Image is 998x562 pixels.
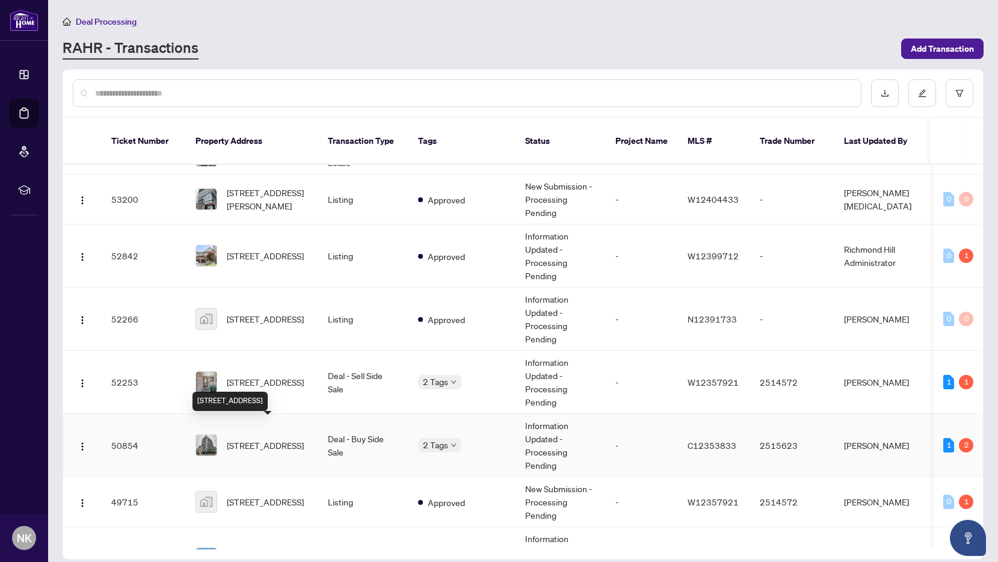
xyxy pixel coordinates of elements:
th: MLS # [678,118,750,165]
td: Deal - Buy Side Sale [318,414,408,477]
th: Last Updated By [834,118,925,165]
td: 2515623 [750,414,834,477]
button: Logo [73,190,92,209]
td: Listing [318,224,408,288]
td: 2514572 [750,351,834,414]
td: - [750,174,834,224]
td: - [606,477,678,527]
td: [PERSON_NAME][MEDICAL_DATA] [834,174,925,224]
th: Transaction Type [318,118,408,165]
img: thumbnail-img [196,309,217,329]
span: [STREET_ADDRESS][PERSON_NAME] [227,186,309,212]
th: Trade Number [750,118,834,165]
span: Approved [428,313,465,326]
button: Logo [73,436,92,455]
td: 52266 [102,288,186,351]
span: Approved [428,250,465,263]
img: Logo [78,196,87,205]
td: Information Updated - Processing Pending [516,224,606,288]
td: - [606,174,678,224]
td: Listing [318,288,408,351]
img: Logo [78,252,87,262]
th: Property Address [186,118,318,165]
td: New Submission - Processing Pending [516,174,606,224]
span: [STREET_ADDRESS] [227,312,304,326]
th: Tags [408,118,516,165]
div: 1 [943,375,954,389]
button: Logo [73,246,92,265]
span: C12353833 [688,440,736,451]
span: [STREET_ADDRESS] [227,495,304,508]
span: W12357921 [688,496,739,507]
button: Open asap [950,520,986,556]
img: thumbnail-img [196,189,217,209]
div: 1 [959,495,973,509]
td: 49715 [102,477,186,527]
button: Add Transaction [901,39,984,59]
td: - [606,414,678,477]
span: filter [955,89,964,97]
button: download [871,79,899,107]
td: - [750,224,834,288]
div: 0 [959,192,973,206]
div: 2 [959,438,973,452]
td: Information Updated - Processing Pending [516,288,606,351]
span: W12399712 [688,250,739,261]
div: 0 [943,249,954,263]
span: edit [918,89,926,97]
div: 1 [959,375,973,389]
span: down [451,442,457,448]
button: Logo [73,492,92,511]
td: [PERSON_NAME] [834,288,925,351]
img: Logo [78,498,87,508]
span: Add Transaction [911,39,974,58]
div: 0 [943,192,954,206]
img: thumbnail-img [196,372,217,392]
td: [PERSON_NAME] [834,414,925,477]
img: logo [10,9,39,31]
td: [PERSON_NAME] [834,477,925,527]
td: Listing [318,477,408,527]
span: Deal Processing [76,16,137,27]
td: 50854 [102,414,186,477]
img: Logo [78,378,87,388]
img: Logo [78,315,87,325]
span: W12357921 [688,377,739,388]
th: Ticket Number [102,118,186,165]
td: Richmond Hill Administrator [834,224,925,288]
img: thumbnail-img [196,492,217,512]
td: Information Updated - Processing Pending [516,414,606,477]
button: Logo [73,372,92,392]
td: - [750,288,834,351]
span: Approved [428,193,465,206]
td: 52253 [102,351,186,414]
span: [STREET_ADDRESS] [227,375,304,389]
td: - [606,351,678,414]
span: N12391733 [688,313,737,324]
td: - [606,224,678,288]
td: Deal - Sell Side Sale [318,351,408,414]
span: [STREET_ADDRESS] [227,439,304,452]
td: Listing [318,174,408,224]
div: 0 [943,495,954,509]
span: 2 Tags [423,375,448,389]
span: W12404433 [688,194,739,205]
th: Project Name [606,118,678,165]
div: 0 [943,312,954,326]
td: [PERSON_NAME] [834,351,925,414]
th: Status [516,118,606,165]
span: download [881,89,889,97]
span: [STREET_ADDRESS] [227,249,304,262]
span: down [451,379,457,385]
td: 52842 [102,224,186,288]
span: home [63,17,71,26]
td: 53200 [102,174,186,224]
button: Logo [73,309,92,329]
button: filter [946,79,973,107]
td: Information Updated - Processing Pending [516,351,606,414]
img: thumbnail-img [196,435,217,455]
div: 1 [943,438,954,452]
img: thumbnail-img [196,245,217,266]
td: - [606,288,678,351]
td: 2514572 [750,477,834,527]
